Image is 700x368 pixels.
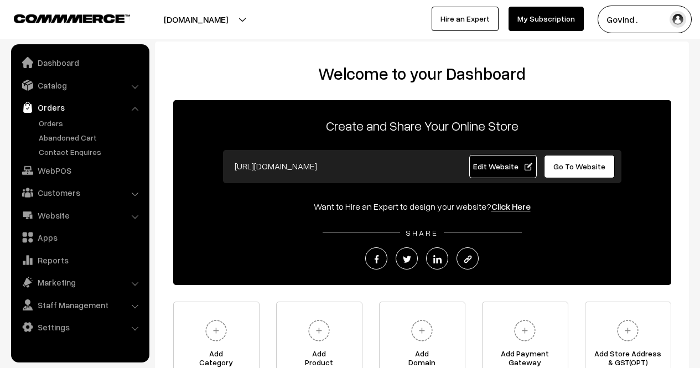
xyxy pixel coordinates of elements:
span: SHARE [400,228,444,237]
a: Settings [14,317,146,337]
button: Govind . [598,6,692,33]
a: Dashboard [14,53,146,72]
img: plus.svg [201,315,231,346]
img: COMMMERCE [14,14,130,23]
p: Create and Share Your Online Store [173,116,671,136]
a: WebPOS [14,160,146,180]
a: Website [14,205,146,225]
a: My Subscription [509,7,584,31]
img: plus.svg [407,315,437,346]
span: Go To Website [553,162,605,171]
button: [DOMAIN_NAME] [125,6,267,33]
a: Contact Enquires [36,146,146,158]
a: Apps [14,227,146,247]
h2: Welcome to your Dashboard [166,64,678,84]
a: Abandoned Cart [36,132,146,143]
img: plus.svg [304,315,334,346]
a: Orders [36,117,146,129]
a: Staff Management [14,295,146,315]
a: Reports [14,250,146,270]
a: Orders [14,97,146,117]
img: user [670,11,686,28]
div: Want to Hire an Expert to design your website? [173,200,671,213]
a: Hire an Expert [432,7,499,31]
a: Marketing [14,272,146,292]
img: plus.svg [613,315,643,346]
img: plus.svg [510,315,540,346]
a: Click Here [491,201,531,212]
a: Go To Website [544,155,615,178]
a: Catalog [14,75,146,95]
span: Edit Website [473,162,532,171]
a: Customers [14,183,146,203]
a: Edit Website [469,155,537,178]
a: COMMMERCE [14,11,111,24]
